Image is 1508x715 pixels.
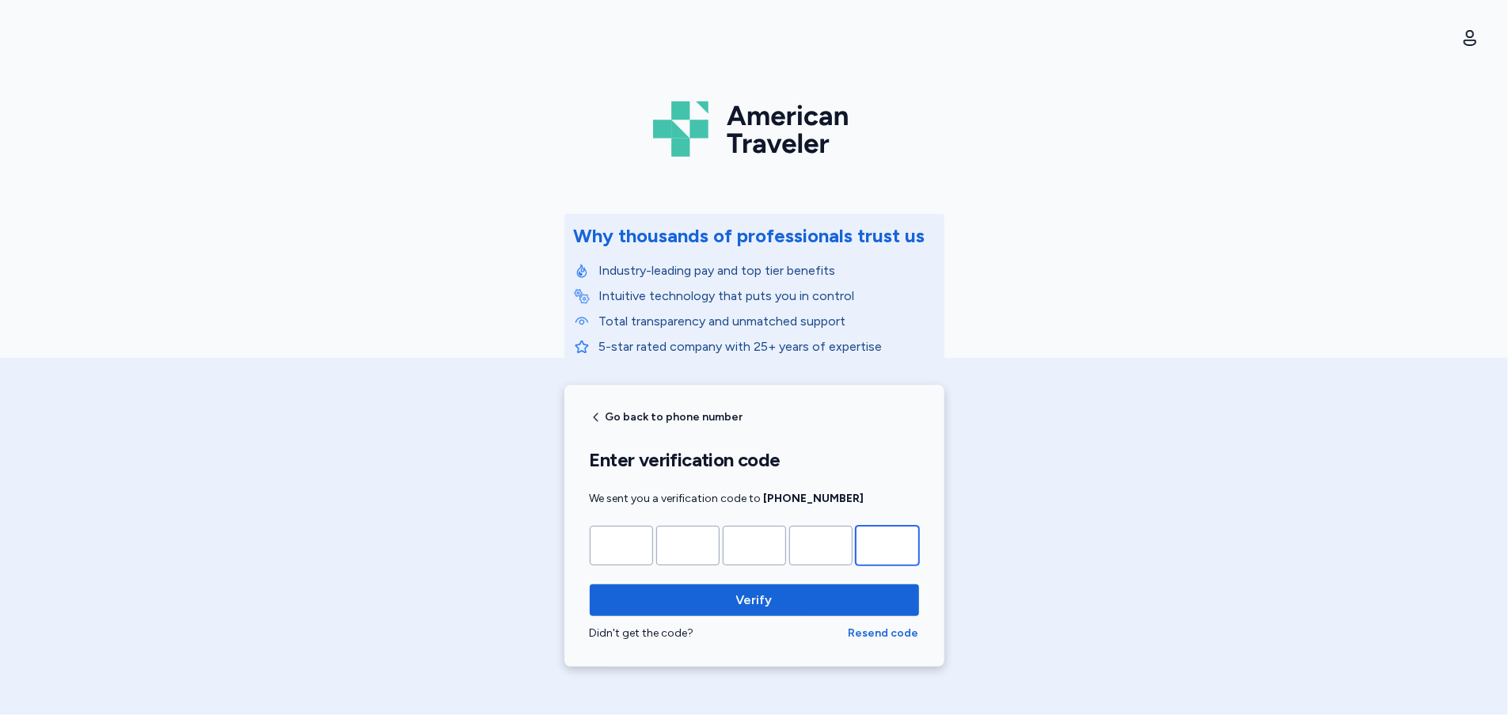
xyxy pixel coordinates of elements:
[590,626,849,641] div: Didn't get the code?
[599,337,935,356] p: 5-star rated company with 25+ years of expertise
[736,591,773,610] span: Verify
[590,411,743,424] button: Go back to phone number
[653,95,856,163] img: Logo
[789,526,853,565] input: Please enter OTP character 4
[656,526,720,565] input: Please enter OTP character 2
[599,287,935,306] p: Intuitive technology that puts you in control
[764,492,864,505] strong: [PHONE_NUMBER]
[856,526,919,565] input: Please enter OTP character 5
[849,626,919,641] button: Resend code
[590,448,919,472] h1: Enter verification code
[723,526,786,565] input: Please enter OTP character 3
[590,492,864,505] span: We sent you a verification code to
[599,312,935,331] p: Total transparency and unmatched support
[590,584,919,616] button: Verify
[599,261,935,280] p: Industry-leading pay and top tier benefits
[606,412,743,423] span: Go back to phone number
[590,526,653,565] input: Please enter OTP character 1
[574,223,925,249] div: Why thousands of professionals trust us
